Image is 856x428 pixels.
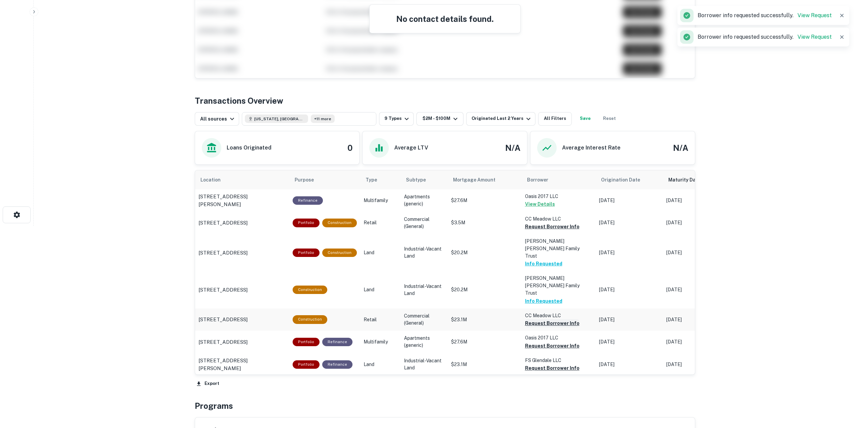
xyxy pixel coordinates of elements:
div: This is a portfolio loan with 2 properties [293,249,320,257]
h6: Loans Originated [227,144,271,152]
p: Apartments (generic) [404,335,444,349]
div: This is a portfolio loan with 2 properties [293,360,320,369]
p: $27.6M [451,338,518,345]
th: Type [360,170,401,189]
p: Oasis 2017 LLC [525,193,592,200]
button: View Details [525,200,555,208]
button: Originated Last 2 Years [466,112,535,126]
p: [DATE] [599,249,660,256]
p: [DATE] [599,316,660,323]
p: [DATE] [599,219,660,226]
iframe: Chat Widget [822,374,856,406]
p: Apartments (generic) [404,193,444,207]
p: Land [364,286,397,293]
button: Export [195,379,221,389]
p: [DATE] [599,286,660,293]
p: $27.6M [451,197,518,204]
div: This loan purpose was for construction [293,286,327,294]
h4: No contact details found. [378,13,512,25]
a: [STREET_ADDRESS] [198,316,286,324]
span: Type [366,176,377,184]
p: [DATE] [666,219,727,226]
a: [STREET_ADDRESS] [198,286,286,294]
p: Commercial (General) [404,312,444,327]
a: [STREET_ADDRESS][PERSON_NAME] [198,193,286,208]
p: [STREET_ADDRESS] [198,338,248,346]
p: $3.5M [451,219,518,226]
button: Request Borrower Info [525,364,580,372]
span: Location [200,176,229,184]
p: Multifamily [364,338,397,345]
span: +11 more [314,116,331,122]
button: Reset [599,112,620,126]
span: [US_STATE], [GEOGRAPHIC_DATA] [254,116,305,122]
div: This is a portfolio loan with 5 properties [293,338,320,346]
th: Borrower [522,170,596,189]
p: [DATE] [666,338,727,345]
button: Request Borrower Info [525,223,580,231]
button: 9 Types [379,112,414,126]
a: View Request [797,34,832,40]
p: [DATE] [666,197,727,204]
a: [STREET_ADDRESS] [198,338,286,346]
p: Industrial-Vacant Land [404,357,444,371]
h4: Programs [195,400,233,412]
a: [STREET_ADDRESS][PERSON_NAME] [198,357,286,372]
p: $23.1M [451,361,518,368]
p: [STREET_ADDRESS] [198,316,248,324]
p: $20.2M [451,249,518,256]
h4: Transactions Overview [195,95,283,107]
p: Land [364,361,397,368]
p: Retail [364,219,397,226]
p: [STREET_ADDRESS] [198,219,248,227]
p: Multifamily [364,197,397,204]
p: [DATE] [599,197,660,204]
div: This loan purpose was for refinancing [322,338,352,346]
a: View Request [797,12,832,19]
p: [STREET_ADDRESS] [198,286,248,294]
p: Oasis 2017 LLC [525,334,592,341]
p: Land [364,249,397,256]
div: This loan purpose was for refinancing [293,196,323,205]
div: All sources [200,115,236,123]
button: Request Borrower Info [525,319,580,327]
p: [DATE] [666,316,727,323]
th: Maturity dates displayed may be estimated. Please contact the lender for the most accurate maturi... [663,170,730,189]
button: Save your search to get updates of matches that match your search criteria. [574,112,596,126]
span: Mortgage Amount [453,176,504,184]
p: Industrial-Vacant Land [404,245,444,260]
p: Borrower info requested successfully. [698,33,832,41]
a: [STREET_ADDRESS] [198,249,286,257]
p: $23.1M [451,316,518,323]
span: Subtype [406,176,426,184]
div: This loan purpose was for construction [322,249,357,257]
h4: N/A [505,142,520,154]
p: Industrial-Vacant Land [404,283,444,297]
th: Purpose [289,170,360,189]
h4: N/A [673,142,688,154]
th: Location [195,170,289,189]
th: Origination Date [596,170,663,189]
p: Retail [364,316,397,323]
div: Maturity dates displayed may be estimated. Please contact the lender for the most accurate maturi... [668,176,707,184]
div: Originated Last 2 Years [472,115,532,123]
button: All sources [195,112,239,126]
button: $2M - $100M [416,112,463,126]
p: [DATE] [666,286,727,293]
p: [DATE] [666,361,727,368]
span: Borrower [527,176,548,184]
p: [PERSON_NAME] [PERSON_NAME] Family Trust [525,237,592,260]
span: Maturity dates displayed may be estimated. Please contact the lender for the most accurate maturi... [668,176,716,184]
button: Info Requested [525,297,562,305]
p: [DATE] [599,361,660,368]
p: Borrower info requested successfully. [698,11,832,20]
th: Subtype [401,170,448,189]
p: [PERSON_NAME] [PERSON_NAME] Family Trust [525,274,592,297]
h6: Average Interest Rate [562,144,621,152]
div: scrollable content [195,170,695,374]
button: [US_STATE], [GEOGRAPHIC_DATA]+11 more [242,112,376,126]
p: Commercial (General) [404,216,444,230]
div: This is a portfolio loan with 2 properties [293,219,320,227]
